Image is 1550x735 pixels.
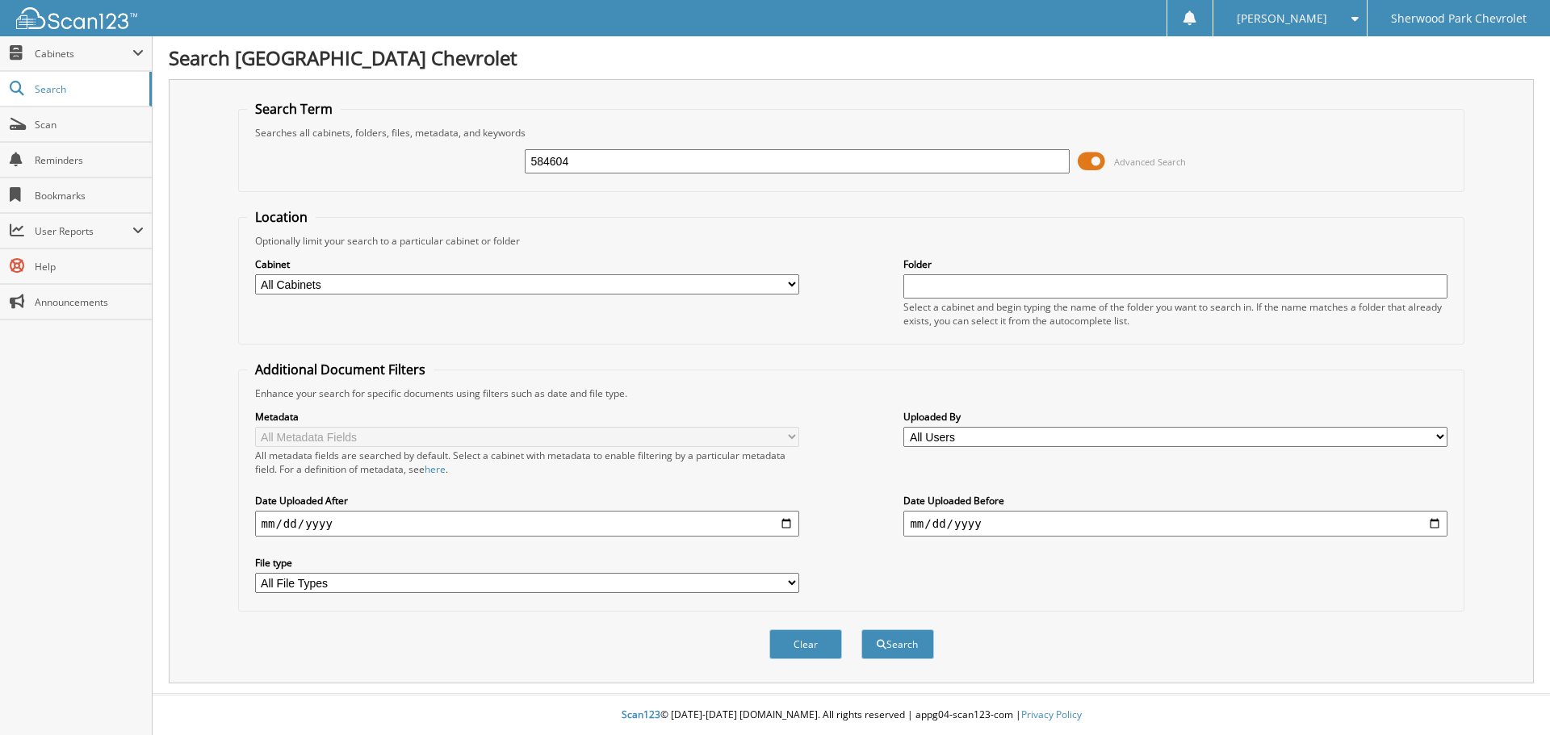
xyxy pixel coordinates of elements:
a: here [425,462,446,476]
button: Search [861,629,934,659]
label: File type [255,556,799,570]
iframe: Chat Widget [1469,658,1550,735]
label: Date Uploaded Before [903,494,1447,507]
div: Enhance your search for specific documents using filters such as date and file type. [247,386,1456,400]
button: Clear [769,629,842,659]
span: Announcements [35,295,144,309]
span: User Reports [35,224,132,238]
span: Reminders [35,153,144,167]
span: [PERSON_NAME] [1237,14,1327,23]
legend: Location [247,208,316,226]
img: scan123-logo-white.svg [16,7,137,29]
span: Scan [35,118,144,132]
input: end [903,511,1447,537]
span: Search [35,82,141,96]
div: Searches all cabinets, folders, files, metadata, and keywords [247,126,1456,140]
label: Uploaded By [903,410,1447,424]
div: © [DATE]-[DATE] [DOMAIN_NAME]. All rights reserved | appg04-scan123-com | [153,695,1550,735]
legend: Search Term [247,100,341,118]
div: All metadata fields are searched by default. Select a cabinet with metadata to enable filtering b... [255,449,799,476]
span: Scan123 [622,708,660,721]
span: Help [35,260,144,274]
h1: Search [GEOGRAPHIC_DATA] Chevrolet [169,44,1534,71]
div: Select a cabinet and begin typing the name of the folder you want to search in. If the name match... [903,300,1447,328]
legend: Additional Document Filters [247,361,434,378]
span: Cabinets [35,47,132,61]
span: Advanced Search [1114,156,1186,168]
span: Bookmarks [35,189,144,203]
div: Optionally limit your search to a particular cabinet or folder [247,234,1456,248]
label: Metadata [255,410,799,424]
a: Privacy Policy [1021,708,1082,721]
span: Sherwood Park Chevrolet [1391,14,1527,23]
label: Cabinet [255,257,799,271]
label: Folder [903,257,1447,271]
input: start [255,511,799,537]
label: Date Uploaded After [255,494,799,507]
